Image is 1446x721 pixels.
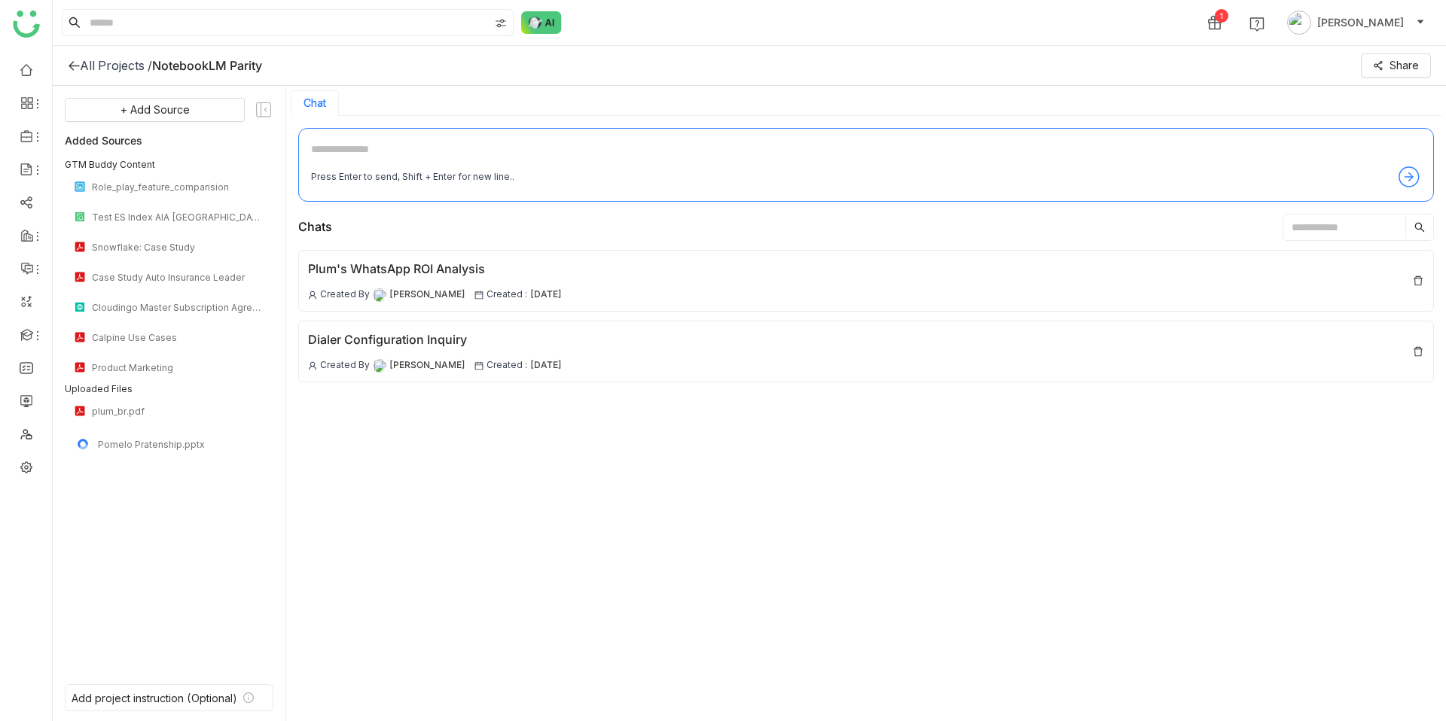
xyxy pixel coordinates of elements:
div: Calpine Use Cases [92,332,264,343]
div: Product Marketing [92,362,264,373]
div: Case Study Auto Insurance Leader [92,272,264,283]
img: help.svg [1249,17,1264,32]
div: plum_br.pdf [92,406,264,417]
img: paper.svg [74,211,86,223]
button: + Add Source [65,98,245,122]
img: 61307121755ca5673e314e4d [373,288,386,302]
div: Snowflake: Case Study [92,242,264,253]
div: Added Sources [65,131,273,149]
img: search-type.svg [495,17,507,29]
div: Add project instruction (Optional) [72,692,237,704]
img: avatar [1287,11,1311,35]
img: delete.svg [1412,275,1424,287]
img: png.svg [74,181,86,193]
span: Share [1390,57,1419,74]
img: delete.svg [1412,345,1424,357]
div: All Projects / [80,58,152,73]
div: Dialer Configuration Inquiry [308,330,562,349]
span: Created By [320,358,370,373]
div: Uploaded Files [65,382,273,396]
img: 61307121755ca5673e314e4d [373,359,386,373]
span: [DATE] [530,358,562,373]
button: [PERSON_NAME] [1284,11,1428,35]
div: GTM Buddy Content [65,158,273,172]
span: Created : [487,358,527,373]
div: NotebookLM Parity [152,58,262,73]
img: logo [13,11,40,38]
div: Press Enter to send, Shift + Enter for new line.. [311,170,514,184]
button: Chat [304,97,326,109]
span: [DATE] [530,287,562,302]
div: Pomelo Pratenship.pptx [98,439,264,450]
div: Cloudingo Master Subscription Agreement New [92,302,264,313]
img: pdf.svg [74,271,86,283]
div: 1 [1215,9,1228,23]
img: article.svg [74,301,86,313]
img: pdf.svg [74,361,86,373]
div: Test ES Index AIA [GEOGRAPHIC_DATA] [92,211,264,223]
img: uploading.gif [74,435,92,453]
span: [PERSON_NAME] [1317,14,1404,31]
div: Chats [298,218,332,236]
div: Plum's WhatsApp ROI Analysis [308,260,562,278]
span: Created : [487,287,527,302]
span: [PERSON_NAME] [389,287,465,302]
img: pdf.svg [74,241,86,253]
button: Share [1361,53,1431,78]
div: Role_play_feature_comparision [92,181,264,193]
span: Created By [320,287,370,302]
span: + Add Source [120,102,190,118]
img: pdf.svg [74,405,86,417]
span: [PERSON_NAME] [389,358,465,373]
img: pdf.svg [74,331,86,343]
img: ask-buddy-normal.svg [521,11,562,34]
